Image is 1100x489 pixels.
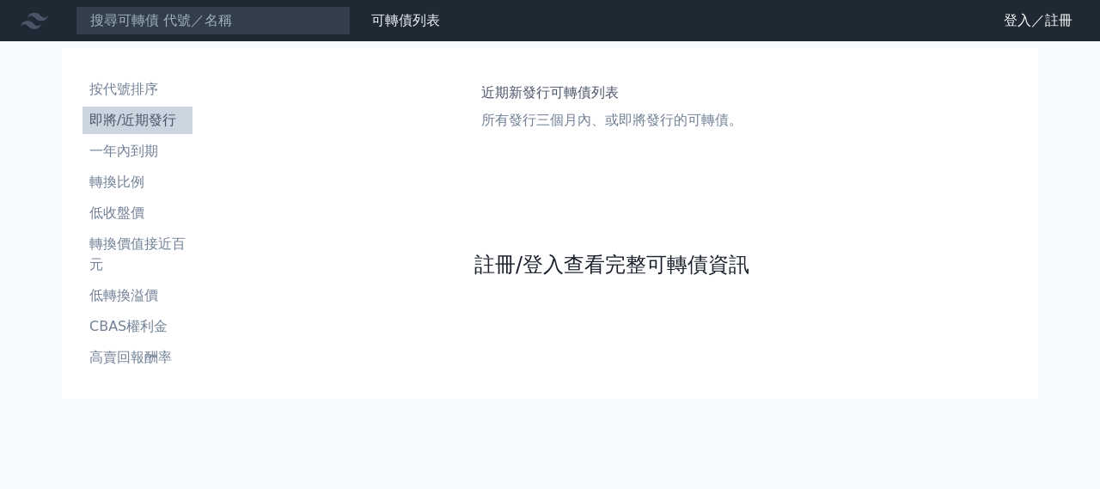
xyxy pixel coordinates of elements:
[82,285,192,306] li: 低轉換溢價
[82,168,192,196] a: 轉換比例
[82,138,192,165] a: 一年內到期
[82,316,192,337] li: CBAS權利金
[82,234,192,275] li: 轉換價值接近百元
[82,282,192,309] a: 低轉換溢價
[82,230,192,278] a: 轉換價值接近百元
[481,110,742,131] p: 所有發行三個月內、或即將發行的可轉債。
[474,251,749,278] a: 註冊/登入查看完整可轉債資訊
[82,203,192,223] li: 低收盤價
[82,344,192,371] a: 高賣回報酬率
[82,347,192,368] li: 高賣回報酬率
[82,107,192,134] a: 即將/近期發行
[82,172,192,193] li: 轉換比例
[82,199,192,227] a: 低收盤價
[82,141,192,162] li: 一年內到期
[76,6,351,35] input: 搜尋可轉債 代號／名稱
[82,110,192,131] li: 即將/近期發行
[82,313,192,340] a: CBAS權利金
[481,83,742,103] h1: 近期新發行可轉債列表
[990,7,1086,34] a: 登入／註冊
[82,76,192,103] a: 按代號排序
[371,12,440,28] a: 可轉債列表
[82,79,192,100] li: 按代號排序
